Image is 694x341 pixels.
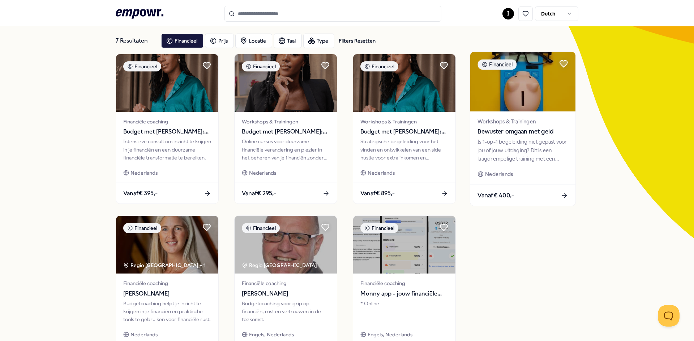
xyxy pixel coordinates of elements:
div: Strategische begeleiding voor het vinden en ontwikkelen van een side hustle voor extra inkomen en... [360,137,448,162]
img: package image [353,54,455,112]
div: Regio [GEOGRAPHIC_DATA] + 1 [123,261,206,269]
img: package image [235,216,337,274]
div: Filters Resetten [339,37,376,45]
span: Financiële coaching [123,118,211,126]
button: Taal [274,34,302,48]
img: package image [116,54,218,112]
img: package image [116,216,218,274]
div: Financieel [123,61,161,71]
div: * Online [360,300,448,324]
img: package image [235,54,337,112]
div: Financieel [360,61,398,71]
a: package imageFinancieelFinanciële coachingBudget met [PERSON_NAME]: ConsultIntensieve consult om ... [116,54,219,204]
span: Budget met [PERSON_NAME]: Side Hustle Strategie [360,127,448,136]
iframe: Help Scout Beacon - Open [658,305,680,327]
div: Intensieve consult om inzicht te krijgen in je financiën en een duurzame financiële transformatie... [123,137,211,162]
div: Online cursus voor duurzame financiële verandering en plezier in het beheren van je financiën zon... [242,137,330,162]
span: Budget met [PERSON_NAME]: Consult [123,127,211,136]
div: Budgetcoaching helpt je inzicht te krijgen in je financiën en praktische tools te gebruiken voor ... [123,300,211,324]
span: Vanaf € 295,- [242,189,276,198]
button: Type [303,34,334,48]
span: Workshops & Trainingen [477,117,568,126]
img: package image [353,216,455,274]
span: Nederlands [368,169,395,177]
a: package imageFinancieelWorkshops & TrainingenBudget met [PERSON_NAME]: Upgrade je financiën!Onlin... [234,54,337,204]
input: Search for products, categories or subcategories [224,6,441,22]
span: Workshops & Trainingen [242,118,330,126]
button: Prijs [205,34,234,48]
span: Financiële coaching [360,279,448,287]
div: Regio [GEOGRAPHIC_DATA] [242,261,318,269]
span: Nederlands [485,170,513,178]
span: Nederlands [130,169,158,177]
div: 7 Resultaten [116,34,155,48]
span: Budget met [PERSON_NAME]: Upgrade je financiën! [242,127,330,136]
span: Engels, Nederlands [249,331,294,338]
div: Financieel [360,223,398,233]
div: Financieel [242,223,280,233]
span: Engels, Nederlands [368,331,412,338]
span: Vanaf € 400,- [477,191,514,200]
span: Vanaf € 895,- [360,189,395,198]
span: Financiële coaching [123,279,211,287]
span: Vanaf € 395,- [123,189,158,198]
img: package image [470,52,575,112]
span: [PERSON_NAME] [123,289,211,298]
span: Nederlands [130,331,158,338]
button: Financieel [161,34,204,48]
span: [PERSON_NAME] [242,289,330,298]
span: Monny app - jouw financiële assistent [360,289,448,298]
div: Is 1-op-1 begeleiding niet gepast voor jou of jouw uitdaging? Dit is een laagdrempelige training ... [477,138,568,163]
span: Financiële coaching [242,279,330,287]
span: Bewuster omgaan met geld [477,127,568,136]
span: Workshops & Trainingen [360,118,448,126]
button: I [502,8,514,19]
span: Nederlands [249,169,276,177]
div: Financieel [123,223,161,233]
a: package imageFinancieelWorkshops & TrainingenBewuster omgaan met geldIs 1-op-1 begeleiding niet g... [470,52,576,206]
div: Financieel [242,61,280,71]
button: Locatie [235,34,272,48]
div: Financieel [477,59,517,70]
div: Budgetcoaching voor grip op financiën, rust en vertrouwen in de toekomst. [242,300,330,324]
a: package imageFinancieelWorkshops & TrainingenBudget met [PERSON_NAME]: Side Hustle StrategieStrat... [353,54,456,204]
